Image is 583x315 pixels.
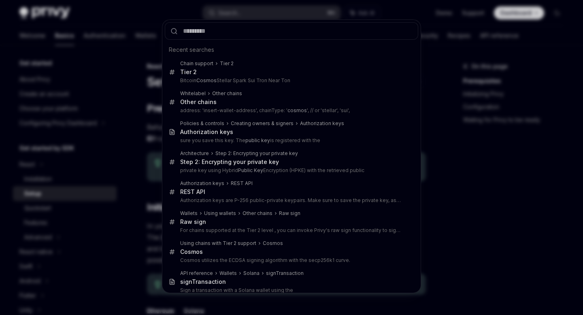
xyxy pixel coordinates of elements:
[180,180,224,187] div: Authorization keys
[180,158,279,166] div: Step 2: Encrypting your private key
[180,248,203,255] b: Cosmos
[180,150,209,157] div: Architecture
[245,137,270,143] b: public key
[300,120,344,127] div: Authorization keys
[287,107,307,113] b: cosmos
[169,46,214,54] span: Recent searches
[180,60,213,67] div: Chain support
[180,270,213,277] div: API reference
[180,278,226,285] div: Transaction
[180,197,401,204] p: Authorization keys are P-256 public-private keypairs. Make sure to save the private key, as Privy
[231,180,253,187] div: REST API
[180,210,198,217] div: Wallets
[212,90,242,97] div: Other chains
[219,270,237,277] div: Wallets
[180,98,217,106] div: Other chains
[231,120,294,127] div: Creating owners & signers
[243,210,272,217] div: Other chains
[279,210,300,217] div: Raw sign
[220,60,234,67] div: Tier 2
[196,77,217,83] b: Cosmos
[180,240,256,247] div: Using chains with Tier 2 support
[204,210,236,217] div: Using wallets
[180,137,401,144] p: sure you save this key. The is registered with the
[180,257,401,264] p: Cosmos utilizes the ECDSA signing algorithm with the secp256k1 curve.
[243,270,260,277] div: Solana
[180,77,401,84] p: Bitcoin Stellar Spark Sui Tron Near Ton
[180,188,205,196] div: REST API
[180,128,233,136] div: Authorization keys
[180,278,192,285] b: sign
[238,167,263,173] b: Public Key
[263,240,283,246] b: Cosmos
[180,107,401,114] p: address: 'insert-wallet-address', chainType: ' ', // or 'stellar', 'sui',
[180,218,206,225] b: Raw sign
[180,227,401,234] p: For chains supported at the Tier 2 level , you can invoke Privy's raw sign functionality to sign ov
[180,287,401,294] p: Sign a transaction with a Solana wallet using the
[180,68,197,76] div: Tier 2
[180,90,206,97] div: Whitelabel
[215,150,298,157] div: Step 2: Encrypting your private key
[266,270,304,277] div: signTransaction
[180,120,224,127] div: Policies & controls
[180,167,401,174] p: private key using Hybrid Encryption (HPKE) with the retrieved public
